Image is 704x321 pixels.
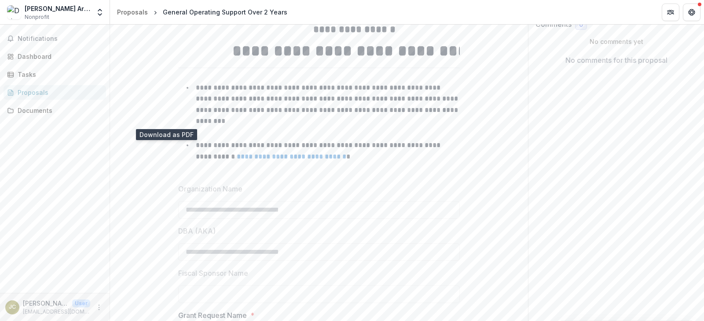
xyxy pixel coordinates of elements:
p: User [72,299,90,307]
button: Get Help [683,4,700,21]
div: General Operating Support Over 2 Years [163,7,287,17]
a: Tasks [4,67,106,82]
p: DBA (AKA) [178,226,216,236]
button: More [94,302,104,313]
button: Open entity switcher [94,4,106,21]
p: Fiscal Sponsor Name [178,268,248,278]
div: [PERSON_NAME] Artist Community, Inc. [25,4,90,13]
a: Dashboard [4,49,106,64]
p: No comments yet [535,37,697,46]
div: Tasks [18,70,99,79]
img: Daisy Wilson Artist Community, Inc. [7,5,21,19]
p: [EMAIL_ADDRESS][DOMAIN_NAME] [23,308,90,316]
div: John Catone [9,304,16,310]
p: Grant Request Name [178,310,247,321]
span: Nonprofit [25,13,49,21]
h2: Comments [535,20,572,29]
a: Proposals [4,85,106,100]
div: Dashboard [18,52,99,61]
span: Notifications [18,35,103,43]
a: Documents [4,103,106,118]
button: Partners [662,4,679,21]
p: Organization Name [178,184,242,194]
button: Notifications [4,32,106,46]
nav: breadcrumb [114,6,291,18]
div: Proposals [117,7,148,17]
p: [PERSON_NAME] [23,299,69,308]
div: Documents [18,106,99,115]
a: Proposals [114,6,151,18]
div: Proposals [18,88,99,97]
p: No comments for this proposal [565,55,667,65]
